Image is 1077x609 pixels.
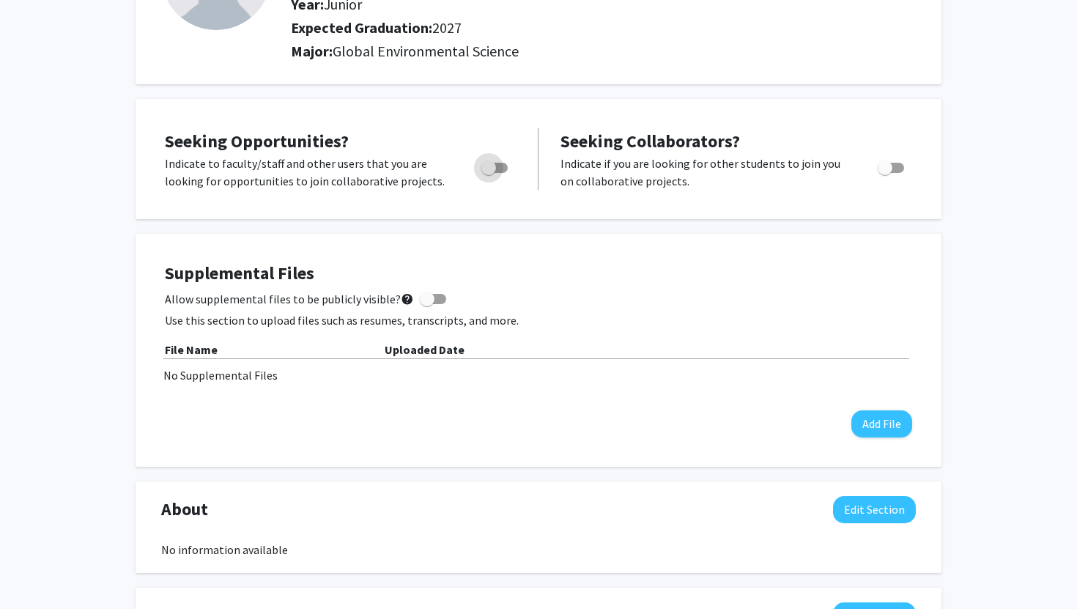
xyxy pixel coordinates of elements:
[872,155,912,177] div: Toggle
[11,543,62,598] iframe: Chat
[165,155,454,190] p: Indicate to faculty/staff and other users that you are looking for opportunities to join collabor...
[161,541,916,558] div: No information available
[161,496,208,523] span: About
[165,263,912,284] h4: Supplemental Files
[333,42,519,60] span: Global Environmental Science
[401,290,414,308] mat-icon: help
[291,43,916,60] h2: Major:
[560,130,740,152] span: Seeking Collaborators?
[165,290,414,308] span: Allow supplemental files to be publicly visible?
[163,366,914,384] div: No Supplemental Files
[560,155,850,190] p: Indicate if you are looking for other students to join you on collaborative projects.
[165,130,349,152] span: Seeking Opportunities?
[165,342,218,357] b: File Name
[165,311,912,329] p: Use this section to upload files such as resumes, transcripts, and more.
[432,18,462,37] span: 2027
[851,410,912,438] button: Add File
[833,496,916,523] button: Edit About
[475,155,516,177] div: Toggle
[385,342,465,357] b: Uploaded Date
[291,19,814,37] h2: Expected Graduation:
